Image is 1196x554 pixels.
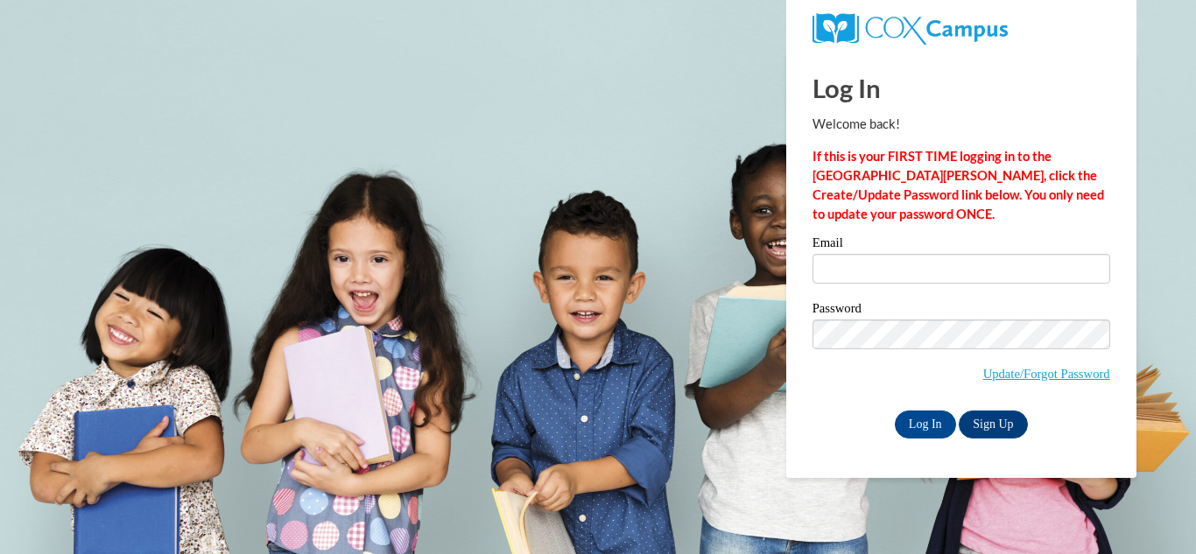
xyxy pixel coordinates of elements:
[813,302,1110,319] label: Password
[959,410,1027,438] a: Sign Up
[813,13,1008,45] img: COX Campus
[895,410,956,438] input: Log In
[813,70,1110,106] h1: Log In
[813,149,1104,221] strong: If this is your FIRST TIME logging in to the [GEOGRAPHIC_DATA][PERSON_NAME], click the Create/Upd...
[813,115,1110,134] p: Welcome back!
[813,20,1008,35] a: COX Campus
[983,367,1110,381] a: Update/Forgot Password
[813,236,1110,254] label: Email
